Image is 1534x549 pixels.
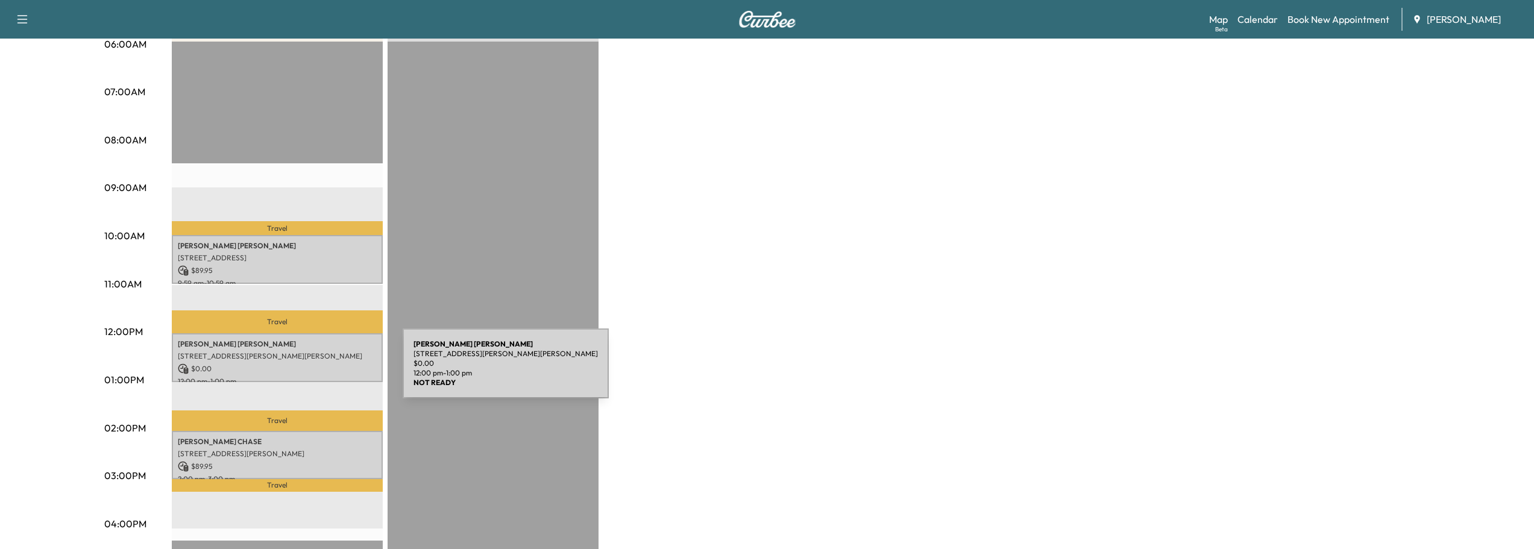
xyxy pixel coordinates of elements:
p: [PERSON_NAME] [PERSON_NAME] [178,241,377,251]
span: [PERSON_NAME] [1427,12,1501,27]
p: 12:00 pm - 1:00 pm [178,377,377,386]
p: [STREET_ADDRESS][PERSON_NAME] [178,449,377,459]
a: Book New Appointment [1287,12,1389,27]
p: $ 89.95 [178,265,377,276]
a: MapBeta [1209,12,1228,27]
p: [PERSON_NAME] [PERSON_NAME] [178,339,377,349]
img: Curbee Logo [738,11,796,28]
p: 04:00PM [104,516,146,531]
p: [STREET_ADDRESS] [178,253,377,263]
p: 10:00AM [104,228,145,243]
p: 06:00AM [104,37,146,51]
p: 09:00AM [104,180,146,195]
p: $ 0.00 [178,363,377,374]
p: 03:00PM [104,468,146,483]
p: 12:00PM [104,324,143,339]
p: 11:00AM [104,277,142,291]
div: Beta [1215,25,1228,34]
p: 01:00PM [104,372,144,387]
p: 02:00PM [104,421,146,435]
p: 07:00AM [104,84,145,99]
a: Calendar [1237,12,1278,27]
p: Travel [172,479,383,491]
p: Travel [172,410,383,431]
p: 08:00AM [104,133,146,147]
p: 9:59 am - 10:59 am [178,278,377,288]
p: 2:00 pm - 3:00 pm [178,474,377,484]
p: $ 89.95 [178,461,377,472]
p: Travel [172,221,383,235]
p: [STREET_ADDRESS][PERSON_NAME][PERSON_NAME] [178,351,377,361]
p: Travel [172,310,383,333]
p: [PERSON_NAME] CHASE [178,437,377,447]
